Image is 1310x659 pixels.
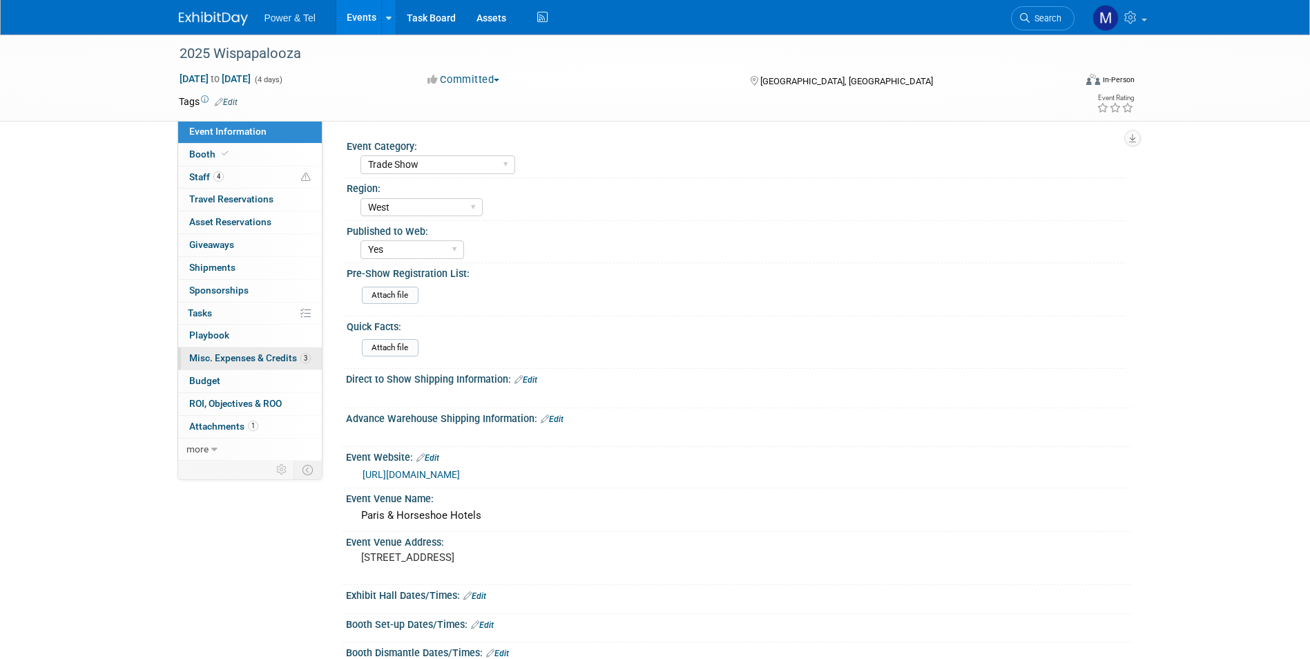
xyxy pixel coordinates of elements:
[253,75,282,84] span: (4 days)
[541,414,564,424] a: Edit
[178,280,322,302] a: Sponsorships
[189,398,282,409] span: ROI, Objectives & ROO
[178,347,322,370] a: Misc. Expenses & Credits3
[189,285,249,296] span: Sponsorships
[463,591,486,601] a: Edit
[1102,75,1135,85] div: In-Person
[347,221,1126,238] div: Published to Web:
[178,393,322,415] a: ROI, Objectives & ROO
[189,375,220,386] span: Budget
[300,353,311,363] span: 3
[301,171,311,184] span: Potential Scheduling Conflict -- at least one attendee is tagged in another overlapping event.
[189,262,235,273] span: Shipments
[178,416,322,438] a: Attachments1
[178,121,322,143] a: Event Information
[178,439,322,461] a: more
[347,178,1126,195] div: Region:
[222,150,229,157] i: Booth reservation complete
[179,73,251,85] span: [DATE] [DATE]
[346,369,1132,387] div: Direct to Show Shipping Information:
[1011,6,1075,30] a: Search
[993,72,1135,93] div: Event Format
[760,76,933,86] span: [GEOGRAPHIC_DATA], [GEOGRAPHIC_DATA]
[486,649,509,658] a: Edit
[293,461,322,479] td: Toggle Event Tabs
[179,95,238,108] td: Tags
[178,211,322,233] a: Asset Reservations
[264,12,316,23] span: Power & Tel
[178,325,322,347] a: Playbook
[189,421,258,432] span: Attachments
[270,461,294,479] td: Personalize Event Tab Strip
[178,303,322,325] a: Tasks
[346,585,1132,603] div: Exhibit Hall Dates/Times:
[189,216,271,227] span: Asset Reservations
[186,443,209,455] span: more
[178,234,322,256] a: Giveaways
[347,263,1126,280] div: Pre-Show Registration List:
[178,166,322,189] a: Staff4
[178,144,322,166] a: Booth
[178,257,322,279] a: Shipments
[347,316,1126,334] div: Quick Facts:
[346,488,1132,506] div: Event Venue Name:
[363,469,460,480] a: [URL][DOMAIN_NAME]
[361,551,658,564] pre: [STREET_ADDRESS]
[471,620,494,630] a: Edit
[189,239,234,250] span: Giveaways
[1097,95,1134,102] div: Event Rating
[356,505,1121,526] div: Paris & Horseshoe Hotels
[175,41,1054,66] div: 2025 Wispapalooza
[178,370,322,392] a: Budget
[188,307,212,318] span: Tasks
[215,97,238,107] a: Edit
[189,352,311,363] span: Misc. Expenses & Credits
[189,329,229,341] span: Playbook
[178,189,322,211] a: Travel Reservations
[346,532,1132,549] div: Event Venue Address:
[514,375,537,385] a: Edit
[189,149,231,160] span: Booth
[416,453,439,463] a: Edit
[213,171,224,182] span: 4
[179,12,248,26] img: ExhibitDay
[189,171,224,182] span: Staff
[347,136,1126,153] div: Event Category:
[346,447,1132,465] div: Event Website:
[248,421,258,431] span: 1
[1030,13,1061,23] span: Search
[189,126,267,137] span: Event Information
[189,193,273,204] span: Travel Reservations
[346,408,1132,426] div: Advance Warehouse Shipping Information:
[1086,74,1100,85] img: Format-Inperson.png
[346,614,1132,632] div: Booth Set-up Dates/Times:
[423,73,505,87] button: Committed
[209,73,222,84] span: to
[1092,5,1119,31] img: Madalyn Bobbitt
